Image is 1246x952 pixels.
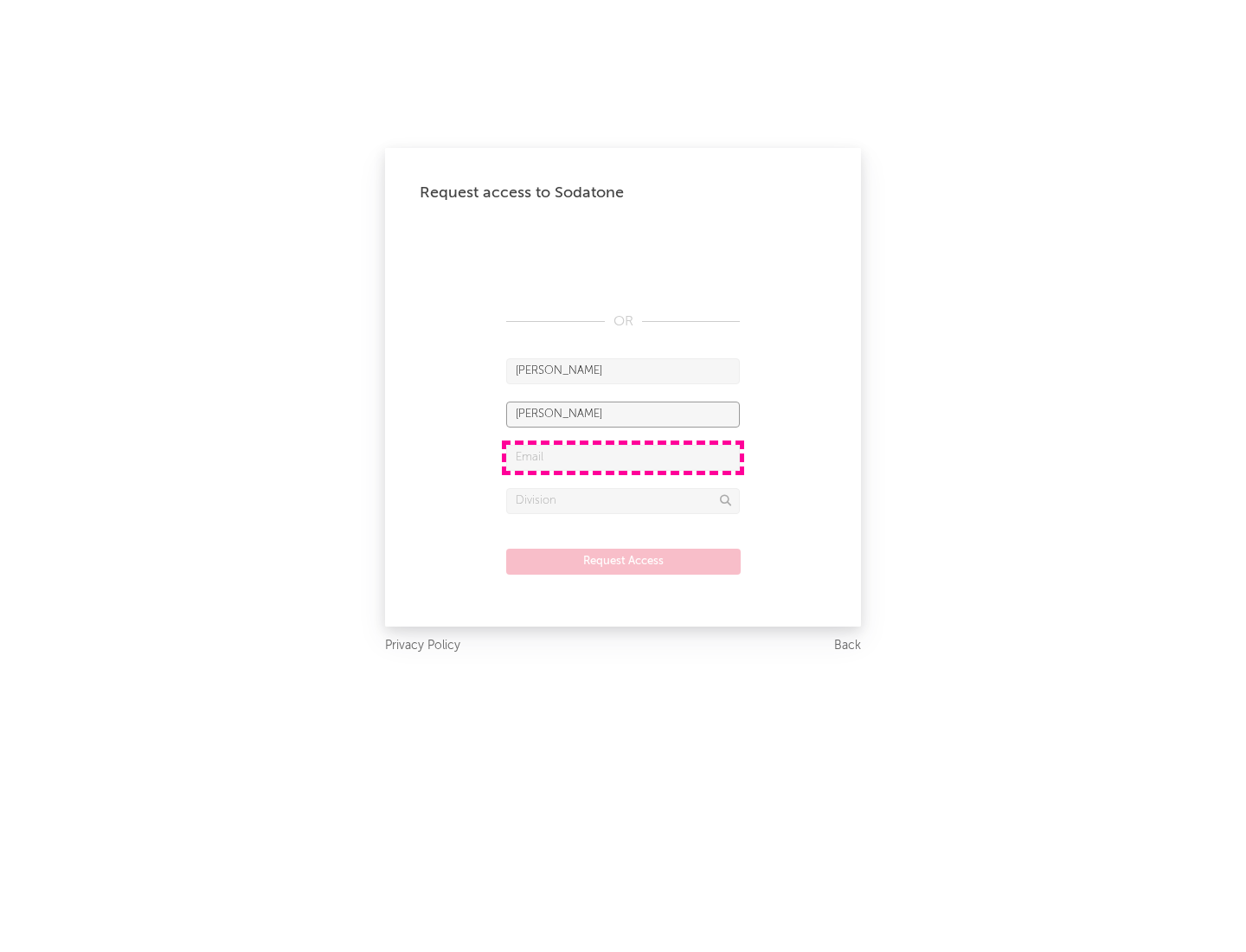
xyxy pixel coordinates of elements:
[506,402,740,428] input: Last Name
[506,358,740,384] input: First Name
[506,549,741,575] button: Request Access
[506,312,740,332] div: OR
[420,183,826,203] div: Request access to Sodatone
[385,635,460,657] a: Privacy Policy
[506,445,740,471] input: Email
[506,488,740,514] input: Division
[834,635,861,657] a: Back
